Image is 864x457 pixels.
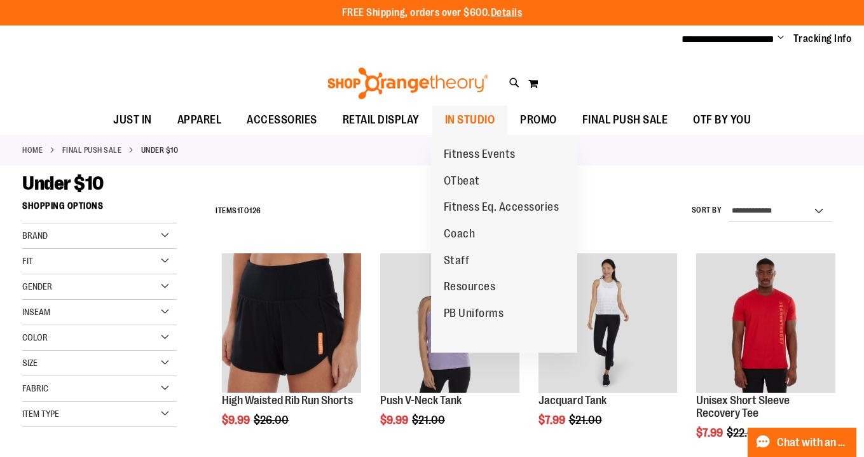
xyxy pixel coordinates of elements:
button: Account menu [778,32,784,45]
strong: Under $10 [141,144,179,156]
a: High Waisted Rib Run Shorts [222,253,361,395]
img: Product image for Push V-Neck Tank [380,253,519,393]
a: PROMO [507,106,570,135]
a: Fitness Eq. Accessories [431,194,572,221]
a: ACCESSORIES [234,106,330,135]
a: Jacquard Tank [538,394,607,407]
span: IN STUDIO [445,106,495,134]
img: Shop Orangetheory [326,67,490,99]
img: Front view of Jacquard Tank [538,253,678,393]
span: Item Type [22,409,59,419]
a: RETAIL DISPLAY [330,106,432,135]
strong: Shopping Options [22,195,177,223]
a: IN STUDIO [432,106,508,135]
span: $22.00 [727,426,763,439]
button: Chat with an Expert [748,428,857,457]
span: Fabric [22,383,48,393]
span: ACCESSORIES [247,106,317,134]
a: Unisex Short Sleeve Recovery Tee [696,394,790,419]
a: Push V-Neck Tank [380,394,462,407]
span: 1 [237,206,240,215]
span: Fitness Events [444,148,516,164]
a: JUST IN [100,106,165,135]
span: Chat with an Expert [777,437,849,449]
ul: IN STUDIO [431,135,577,353]
span: $21.00 [569,414,604,426]
span: Coach [444,227,476,243]
a: Coach [431,221,488,248]
a: High Waisted Rib Run Shorts [222,394,353,407]
a: Front view of Jacquard Tank [538,253,678,395]
a: Fitness Events [431,141,528,168]
span: Fit [22,256,33,266]
a: Staff [431,248,483,274]
span: JUST IN [113,106,152,134]
a: Tracking Info [793,32,852,46]
span: RETAIL DISPLAY [343,106,420,134]
span: APPAREL [177,106,222,134]
span: Resources [444,280,496,296]
span: Color [22,332,48,342]
p: FREE Shipping, orders over $600. [342,6,523,20]
span: OTF BY YOU [693,106,751,134]
span: PB Uniforms [444,307,504,323]
span: FINAL PUSH SALE [582,106,668,134]
label: Sort By [692,205,722,216]
a: Product image for Push V-Neck Tank [380,253,519,395]
a: Product image for Unisex Short Sleeve Recovery Tee [696,253,835,395]
span: Fitness Eq. Accessories [444,200,559,216]
span: Size [22,358,38,368]
h2: Items to [216,201,261,221]
span: $7.99 [696,426,725,439]
a: FINAL PUSH SALE [570,106,681,134]
a: Details [491,7,523,18]
span: OTbeat [444,174,480,190]
span: 126 [249,206,261,215]
span: Gender [22,281,52,292]
a: OTF BY YOU [680,106,764,135]
span: $21.00 [412,414,447,426]
a: APPAREL [165,106,235,135]
img: High Waisted Rib Run Shorts [222,253,361,393]
a: PB Uniforms [431,300,517,327]
span: $26.00 [254,414,291,426]
span: Under $10 [22,172,104,194]
a: OTbeat [431,168,493,195]
span: Inseam [22,307,50,317]
img: Product image for Unisex Short Sleeve Recovery Tee [696,253,835,393]
span: PROMO [520,106,557,134]
span: $9.99 [222,414,252,426]
span: Brand [22,230,48,241]
span: $7.99 [538,414,567,426]
span: $9.99 [380,414,410,426]
a: Home [22,144,43,156]
span: Staff [444,254,470,270]
a: Resources [431,274,509,300]
a: FINAL PUSH SALE [62,144,122,156]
